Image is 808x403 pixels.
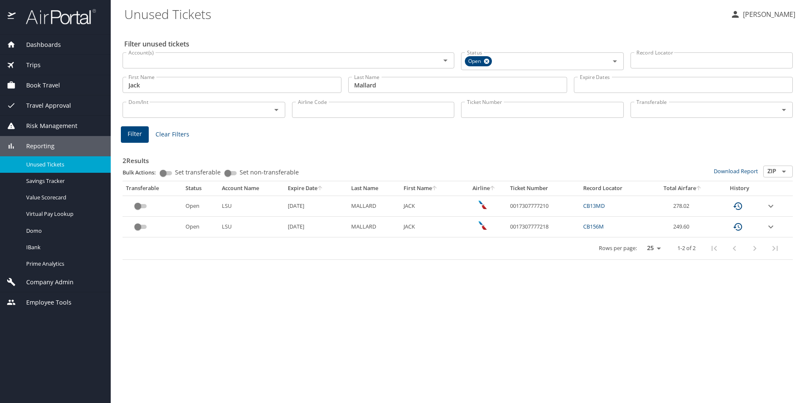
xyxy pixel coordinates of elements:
[123,151,793,166] h3: 2 Results
[121,126,149,143] button: Filter
[649,196,717,216] td: 278.02
[128,129,142,139] span: Filter
[717,181,762,196] th: History
[26,227,101,235] span: Domo
[727,7,799,22] button: [PERSON_NAME]
[400,181,462,196] th: First Name
[507,196,580,216] td: 0017307777210
[182,217,218,237] td: Open
[16,121,77,131] span: Risk Management
[16,40,61,49] span: Dashboards
[583,223,604,230] a: CB156M
[649,217,717,237] td: 249.60
[182,181,218,196] th: Status
[182,196,218,216] td: Open
[218,196,284,216] td: LSU
[348,196,401,216] td: MALLARD
[465,56,492,66] div: Open
[599,245,637,251] p: Rows per page:
[123,169,163,176] p: Bulk Actions:
[156,129,189,140] span: Clear Filters
[740,9,795,19] p: [PERSON_NAME]
[465,57,486,66] span: Open
[26,193,101,201] span: Value Scorecard
[490,186,496,191] button: sort
[126,185,179,192] div: Transferable
[649,181,717,196] th: Total Airfare
[240,169,299,175] span: Set non-transferable
[284,217,348,237] td: [DATE]
[507,181,580,196] th: Ticket Number
[16,8,96,25] img: airportal-logo.png
[218,217,284,237] td: LSU
[8,8,16,25] img: icon-airportal.png
[507,217,580,237] td: 0017307777218
[609,55,621,67] button: Open
[478,201,487,209] img: American Airlines
[16,142,55,151] span: Reporting
[26,260,101,268] span: Prime Analytics
[348,217,401,237] td: MALLARD
[124,1,723,27] h1: Unused Tickets
[284,196,348,216] td: [DATE]
[766,222,776,232] button: expand row
[16,101,71,110] span: Travel Approval
[270,104,282,116] button: Open
[16,60,41,70] span: Trips
[175,169,221,175] span: Set transferable
[348,181,401,196] th: Last Name
[284,181,348,196] th: Expire Date
[26,210,101,218] span: Virtual Pay Lookup
[26,161,101,169] span: Unused Tickets
[26,177,101,185] span: Savings Tracker
[580,181,649,196] th: Record Locator
[696,186,702,191] button: sort
[714,167,758,175] a: Download Report
[124,37,794,51] h2: Filter unused tickets
[218,181,284,196] th: Account Name
[152,127,193,142] button: Clear Filters
[778,104,790,116] button: Open
[16,298,71,307] span: Employee Tools
[123,181,793,260] table: custom pagination table
[317,186,323,191] button: sort
[677,245,696,251] p: 1-2 of 2
[766,201,776,211] button: expand row
[583,202,605,210] a: CB13MD
[16,278,74,287] span: Company Admin
[462,181,507,196] th: Airline
[432,186,438,191] button: sort
[778,166,790,177] button: Open
[478,221,487,230] img: American Airlines
[400,217,462,237] td: JACK
[400,196,462,216] td: JACK
[439,54,451,66] button: Open
[640,242,664,255] select: rows per page
[26,243,101,251] span: IBank
[16,81,60,90] span: Book Travel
